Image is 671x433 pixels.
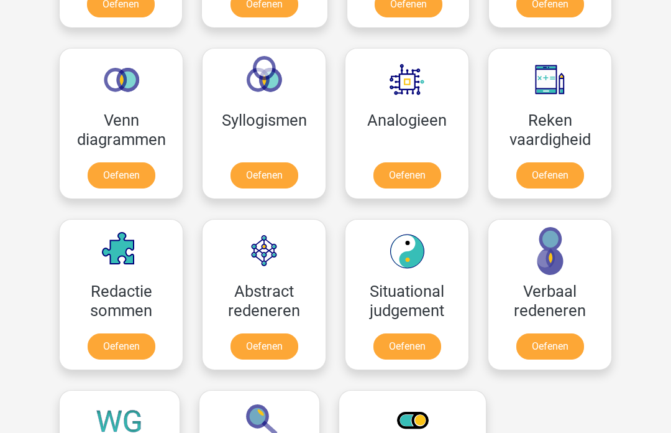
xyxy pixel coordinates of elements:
a: Oefenen [88,163,155,189]
a: Oefenen [373,163,441,189]
a: Oefenen [231,334,298,360]
a: Oefenen [516,163,584,189]
a: Oefenen [88,334,155,360]
a: Oefenen [516,334,584,360]
a: Oefenen [373,334,441,360]
a: Oefenen [231,163,298,189]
